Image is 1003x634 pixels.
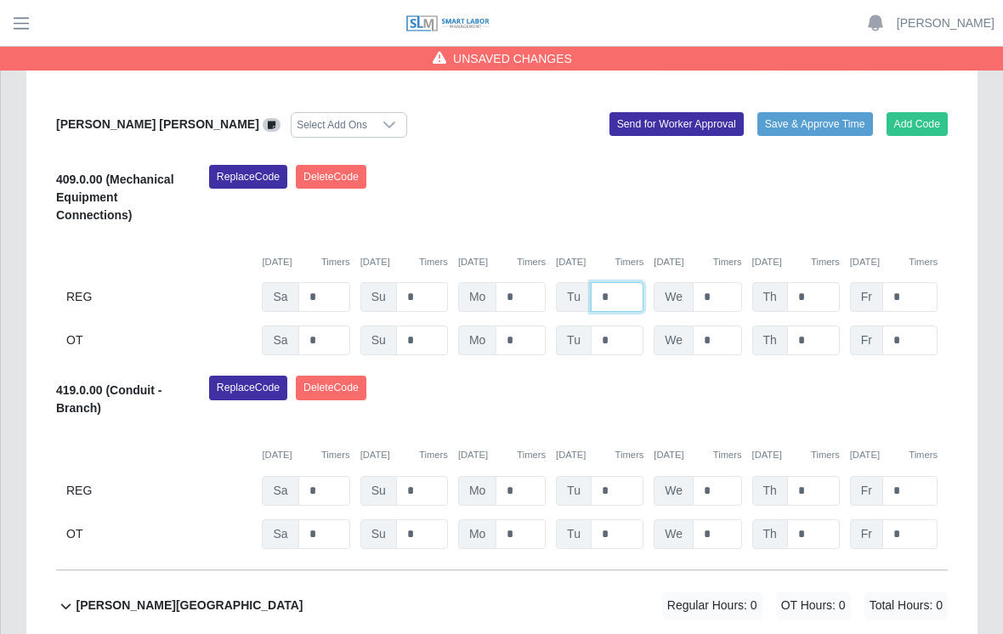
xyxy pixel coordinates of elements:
[66,325,252,355] div: OT
[360,255,448,269] div: [DATE]
[262,325,298,355] span: Sa
[458,448,546,462] div: [DATE]
[76,597,303,614] b: [PERSON_NAME][GEOGRAPHIC_DATA]
[419,448,448,462] button: Timers
[360,476,397,506] span: Su
[66,519,252,549] div: OT
[654,519,694,549] span: We
[776,592,851,620] span: OT Hours: 0
[713,255,742,269] button: Timers
[458,282,496,312] span: Mo
[897,14,994,32] a: [PERSON_NAME]
[864,592,948,620] span: Total Hours: 0
[654,282,694,312] span: We
[850,325,883,355] span: Fr
[458,476,496,506] span: Mo
[405,14,490,33] img: SLM Logo
[850,448,938,462] div: [DATE]
[458,255,546,269] div: [DATE]
[458,519,496,549] span: Mo
[66,282,252,312] div: REG
[360,448,448,462] div: [DATE]
[360,282,397,312] span: Su
[262,255,349,269] div: [DATE]
[752,255,840,269] div: [DATE]
[811,255,840,269] button: Timers
[752,325,788,355] span: Th
[66,476,252,506] div: REG
[654,476,694,506] span: We
[887,112,949,136] button: Add Code
[909,448,938,462] button: Timers
[713,448,742,462] button: Timers
[517,448,546,462] button: Timers
[654,448,741,462] div: [DATE]
[556,282,592,312] span: Tu
[752,476,788,506] span: Th
[752,448,840,462] div: [DATE]
[419,255,448,269] button: Timers
[453,50,572,67] span: Unsaved Changes
[556,255,643,269] div: [DATE]
[850,282,883,312] span: Fr
[360,325,397,355] span: Su
[850,476,883,506] span: Fr
[556,448,643,462] div: [DATE]
[296,376,366,399] button: DeleteCode
[556,519,592,549] span: Tu
[654,325,694,355] span: We
[263,117,281,131] a: View/Edit Notes
[556,476,592,506] span: Tu
[850,519,883,549] span: Fr
[615,255,644,269] button: Timers
[360,519,397,549] span: Su
[56,173,174,222] b: 409.0.00 (Mechanical Equipment Connections)
[757,112,873,136] button: Save & Approve Time
[850,255,938,269] div: [DATE]
[752,282,788,312] span: Th
[556,325,592,355] span: Tu
[752,519,788,549] span: Th
[909,255,938,269] button: Timers
[262,519,298,549] span: Sa
[609,112,744,136] button: Send for Worker Approval
[458,325,496,355] span: Mo
[811,448,840,462] button: Timers
[209,165,287,189] button: ReplaceCode
[262,282,298,312] span: Sa
[56,117,259,131] b: [PERSON_NAME] [PERSON_NAME]
[517,255,546,269] button: Timers
[615,448,644,462] button: Timers
[296,165,366,189] button: DeleteCode
[262,448,349,462] div: [DATE]
[321,448,350,462] button: Timers
[321,255,350,269] button: Timers
[662,592,762,620] span: Regular Hours: 0
[292,113,372,137] div: Select Add Ons
[209,376,287,399] button: ReplaceCode
[262,476,298,506] span: Sa
[654,255,741,269] div: [DATE]
[56,383,161,415] b: 419.0.00 (Conduit - Branch)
